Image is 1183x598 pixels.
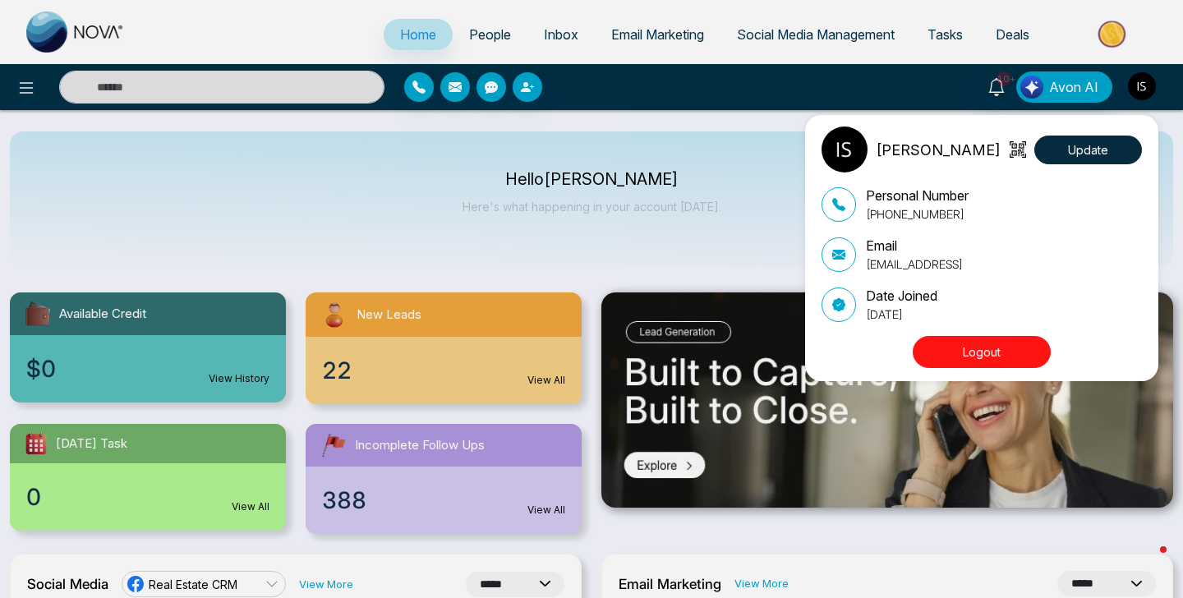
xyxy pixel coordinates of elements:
[866,186,969,205] p: Personal Number
[866,236,963,255] p: Email
[1127,542,1167,582] iframe: Intercom live chat
[1034,136,1142,164] button: Update
[876,139,1001,161] p: [PERSON_NAME]
[866,286,937,306] p: Date Joined
[866,306,937,323] p: [DATE]
[913,336,1051,368] button: Logout
[866,255,963,273] p: [EMAIL_ADDRESS]
[866,205,969,223] p: [PHONE_NUMBER]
